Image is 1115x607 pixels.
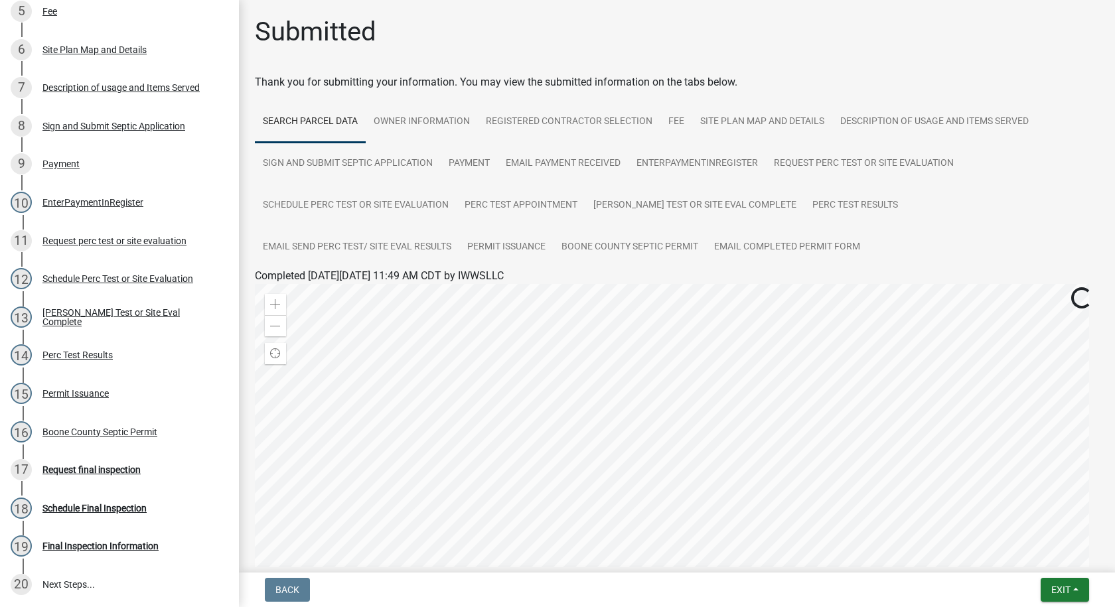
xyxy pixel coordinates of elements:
div: 9 [11,153,32,174]
div: Sign and Submit Septic Application [42,121,185,131]
div: Schedule Final Inspection [42,504,147,513]
div: EnterPaymentInRegister [42,198,143,207]
button: Back [265,578,310,602]
a: Email Send Perc Test/ Site Eval Results [255,226,459,269]
div: Fee [42,7,57,16]
a: [PERSON_NAME] Test or Site Eval Complete [585,184,804,227]
a: Schedule Perc Test or Site Evaluation [255,184,457,227]
a: Perc Test Results [804,184,906,227]
div: 16 [11,421,32,442]
div: Thank you for submitting your information. You may view the submitted information on the tabs below. [255,74,1099,90]
h1: Submitted [255,16,376,48]
div: Boone County Septic Permit [42,427,157,437]
a: Permit Issuance [459,226,554,269]
div: Description of usage and Items Served [42,83,200,92]
div: 10 [11,192,32,213]
div: 5 [11,1,32,22]
div: Final Inspection Information [42,541,159,551]
div: 13 [11,306,32,328]
a: Fee [660,101,692,143]
a: Payment [441,143,498,185]
div: 12 [11,268,32,289]
a: Search Parcel Data [255,101,366,143]
div: Site Plan Map and Details [42,45,147,54]
div: 17 [11,459,32,480]
div: 19 [11,535,32,557]
button: Exit [1041,578,1089,602]
span: Back [275,584,299,595]
div: Schedule Perc Test or Site Evaluation [42,274,193,283]
a: Site Plan Map and Details [692,101,832,143]
div: Request final inspection [42,465,141,474]
div: 15 [11,383,32,404]
div: Payment [42,159,80,169]
a: Boone County Septic Permit [554,226,706,269]
div: 14 [11,344,32,366]
div: 7 [11,77,32,98]
a: Owner Information [366,101,478,143]
div: 18 [11,498,32,519]
div: Find my location [265,343,286,364]
a: Email Payment Received [498,143,629,185]
div: [PERSON_NAME] Test or Site Eval Complete [42,308,218,326]
a: EnterPaymentInRegister [629,143,766,185]
div: Zoom in [265,294,286,315]
div: Zoom out [265,315,286,336]
div: Perc Test Results [42,350,113,360]
a: Request perc test or site evaluation [766,143,962,185]
a: Email Completed Permit Form [706,226,868,269]
a: Sign and Submit Septic Application [255,143,441,185]
div: 8 [11,115,32,137]
div: 6 [11,39,32,60]
div: 11 [11,230,32,251]
div: Permit Issuance [42,389,109,398]
span: Completed [DATE][DATE] 11:49 AM CDT by IWWSLLC [255,269,504,282]
a: Registered Contractor Selection [478,101,660,143]
div: Request perc test or site evaluation [42,236,186,245]
span: Exit [1051,584,1071,595]
a: Description of usage and Items Served [832,101,1037,143]
a: Perc Test Appointment [457,184,585,227]
div: 20 [11,574,32,595]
